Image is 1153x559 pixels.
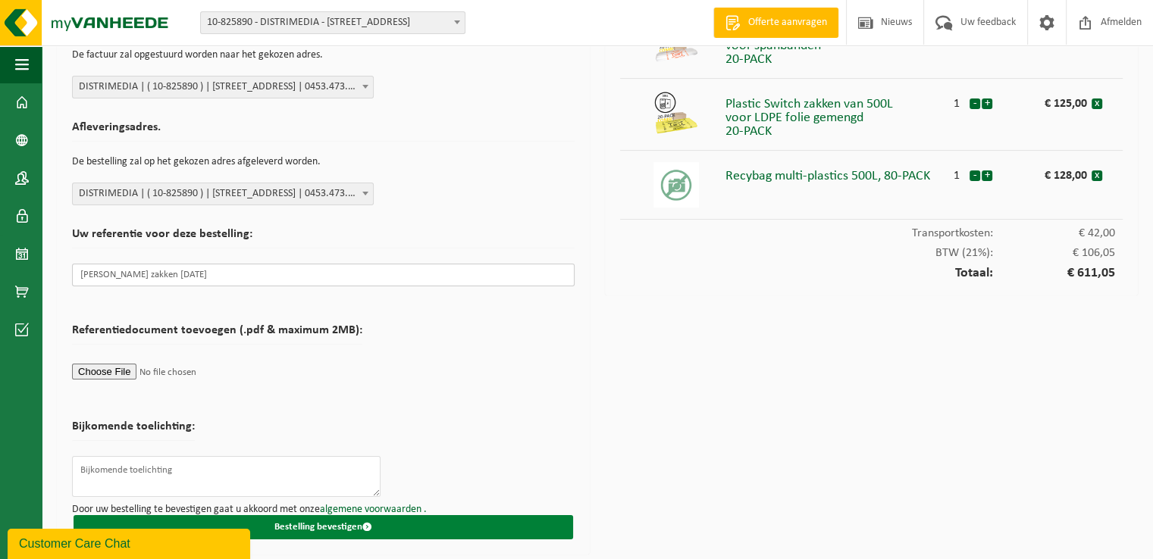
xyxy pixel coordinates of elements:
span: DISTRIMEDIA | ( 10-825890 ) | MEULEBEEKSESTEENWEG 20, 8700 TIELT | 0453.473.614 [72,183,374,205]
button: x [1092,170,1102,181]
p: Door uw bestelling te bevestigen gaat u akkoord met onze [72,504,575,515]
span: € 42,00 [993,227,1115,239]
div: 1 [945,162,969,182]
div: € 128,00 [1017,162,1090,182]
div: BTW (21%): [620,239,1123,259]
button: + [982,98,992,109]
img: 01-999969 [653,162,699,208]
span: € 611,05 [993,267,1115,280]
span: € 106,05 [993,247,1115,259]
span: DISTRIMEDIA | ( 10-825890 ) | MEULEBEEKSESTEENWEG 20, 8700 TIELT | 0453.473.614 [72,76,374,98]
h2: Uw referentie voor deze bestelling: [72,228,575,248]
div: 1 [945,90,969,110]
div: Recybag multi-plastics 500L, 80-PACK [725,162,945,183]
img: 01-999964 [653,90,699,136]
p: De bestelling zal op het gekozen adres afgeleverd worden. [72,149,575,175]
iframe: chat widget [8,526,253,559]
p: De factuur zal opgestuurd worden naar het gekozen adres. [72,42,575,68]
span: 10-825890 - DISTRIMEDIA - 8700 TIELT, MEULEBEEKSESTEENWEG 20 [201,12,465,33]
span: DISTRIMEDIA | ( 10-825890 ) | MEULEBEEKSESTEENWEG 20, 8700 TIELT | 0453.473.614 [73,183,373,205]
button: x [1092,98,1102,109]
button: - [970,98,980,109]
h2: Referentiedocument toevoegen (.pdf & maximum 2MB): [72,324,362,345]
div: Transportkosten: [620,220,1123,239]
div: Plastic Switch zakken van 500L voor LDPE folie gemengd 20-PACK [725,90,945,139]
span: DISTRIMEDIA | ( 10-825890 ) | MEULEBEEKSESTEENWEG 20, 8700 TIELT | 0453.473.614 [73,77,373,98]
div: Totaal: [620,259,1123,280]
a: Offerte aanvragen [713,8,838,38]
button: Bestelling bevestigen [74,515,573,539]
span: 10-825890 - DISTRIMEDIA - 8700 TIELT, MEULEBEEKSESTEENWEG 20 [200,11,465,34]
button: + [982,170,992,181]
h2: Afleveringsadres. [72,121,575,142]
button: - [970,170,980,181]
div: € 125,00 [1017,90,1090,110]
a: algemene voorwaarden . [320,504,427,515]
input: Uw referentie voor deze bestelling [72,264,575,286]
h2: Bijkomende toelichting: [72,420,195,441]
span: Offerte aanvragen [744,15,831,30]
